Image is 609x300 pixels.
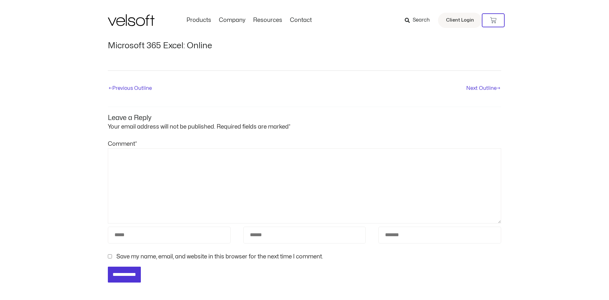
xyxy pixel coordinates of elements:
[405,15,434,26] a: Search
[286,17,316,24] a: ContactMenu Toggle
[249,17,286,24] a: ResourcesMenu Toggle
[108,86,112,91] span: ←
[438,13,482,28] a: Client Login
[108,14,154,26] img: Velsoft Training Materials
[497,86,501,91] span: →
[108,83,152,95] a: ←Previous Outline
[108,141,137,147] label: Comment
[183,17,215,24] a: ProductsMenu Toggle
[183,17,316,24] nav: Menu
[108,124,215,130] span: Your email address will not be published.
[108,107,501,123] h3: Leave a Reply
[217,124,291,130] span: Required fields are marked
[215,17,249,24] a: CompanyMenu Toggle
[116,254,323,259] label: Save my name, email, and website in this browser for the next time I comment.
[108,41,501,50] h1: Microsoft 365 Excel: Online
[108,70,501,95] nav: Post navigation
[413,16,430,24] span: Search
[446,16,474,24] span: Client Login
[466,83,501,95] a: Next Outline→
